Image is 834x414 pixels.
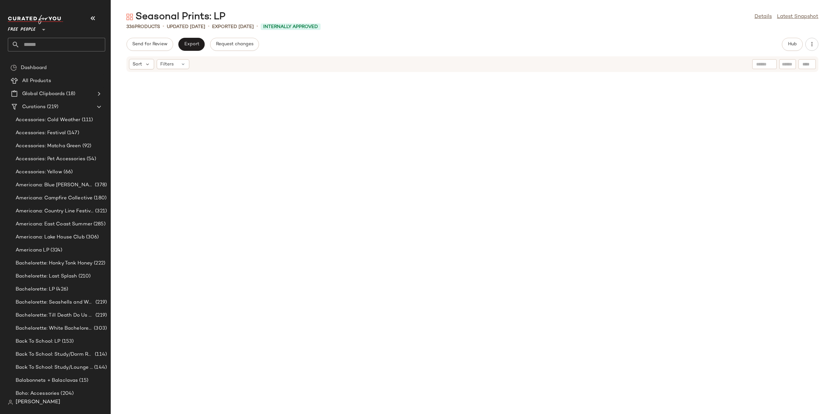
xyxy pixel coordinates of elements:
[212,23,254,30] p: Exported [DATE]
[85,234,99,241] span: (306)
[78,377,88,384] span: (15)
[8,22,36,34] span: Free People
[16,325,93,332] span: Bachelorette: White Bachelorette Outfits
[46,103,58,111] span: (219)
[16,364,93,371] span: Back To School: Study/Lounge Essentials
[16,116,80,124] span: Accessories: Cold Weather
[93,351,107,358] span: (114)
[16,260,93,267] span: Bachelorette: Honky Tonk Honey
[49,247,63,254] span: (324)
[126,10,225,23] div: Seasonal Prints: LP
[21,64,47,72] span: Dashboard
[788,42,797,47] span: Hub
[16,390,59,397] span: Boho: Accessories
[184,42,199,47] span: Export
[22,90,65,98] span: Global Clipboards
[132,42,167,47] span: Send for Review
[16,155,85,163] span: Accessories: Pet Accessories
[10,64,17,71] img: svg%3e
[16,247,49,254] span: Americana LP
[16,273,77,280] span: Bachelorette: Last Splash
[93,194,107,202] span: (180)
[167,23,205,30] p: updated [DATE]
[81,142,92,150] span: (92)
[93,325,107,332] span: (303)
[755,13,772,21] a: Details
[126,38,173,51] button: Send for Review
[94,207,107,215] span: (321)
[16,142,81,150] span: Accessories: Matcha Green
[210,38,259,51] button: Request changes
[16,299,94,306] span: Bachelorette: Seashells and Wedding Bells
[178,38,205,51] button: Export
[777,13,818,21] a: Latest Snapshot
[263,23,318,30] span: Internally Approved
[16,286,55,293] span: Bachelorette: LP
[126,24,135,29] span: 336
[16,181,93,189] span: Americana: Blue [PERSON_NAME] Baby
[93,181,107,189] span: (378)
[77,273,91,280] span: (210)
[22,103,46,111] span: Curations
[133,61,142,68] span: Sort
[92,221,106,228] span: (285)
[16,351,93,358] span: Back To School: Study/Dorm Room Essentials
[16,207,94,215] span: Americana: Country Line Festival
[782,38,803,51] button: Hub
[160,61,174,68] span: Filters
[66,129,79,137] span: (147)
[94,312,107,319] span: (219)
[80,116,93,124] span: (111)
[93,364,107,371] span: (144)
[8,400,13,405] img: svg%3e
[163,23,164,31] span: •
[126,14,133,20] img: svg%3e
[16,312,94,319] span: Bachelorette: Till Death Do Us Party
[94,299,107,306] span: (219)
[59,390,74,397] span: (204)
[65,90,75,98] span: (18)
[16,168,62,176] span: Accessories: Yellow
[16,194,93,202] span: Americana: Campfire Collective
[16,221,92,228] span: Americana: East Coast Summer
[93,260,105,267] span: (222)
[85,155,96,163] span: (54)
[22,77,51,85] span: All Products
[126,23,160,30] div: Products
[216,42,253,47] span: Request changes
[16,338,61,345] span: Back To School: LP
[256,23,258,31] span: •
[8,15,63,24] img: cfy_white_logo.C9jOOHJF.svg
[61,338,74,345] span: (153)
[16,377,78,384] span: Balabonnets + Balaclavas
[208,23,209,31] span: •
[16,398,60,406] span: [PERSON_NAME]
[16,234,85,241] span: Americana: Lake House Club
[62,168,73,176] span: (66)
[55,286,68,293] span: (426)
[16,129,66,137] span: Accessories: Festival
